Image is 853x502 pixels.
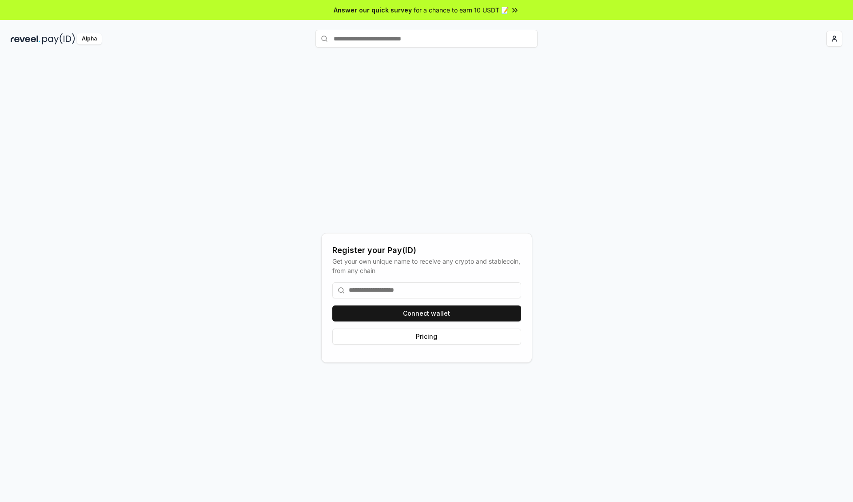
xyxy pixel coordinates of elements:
div: Register your Pay(ID) [332,244,521,257]
span: for a chance to earn 10 USDT 📝 [414,5,509,15]
button: Pricing [332,329,521,345]
img: pay_id [42,33,75,44]
div: Alpha [77,33,102,44]
img: reveel_dark [11,33,40,44]
span: Answer our quick survey [334,5,412,15]
button: Connect wallet [332,305,521,321]
div: Get your own unique name to receive any crypto and stablecoin, from any chain [332,257,521,275]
